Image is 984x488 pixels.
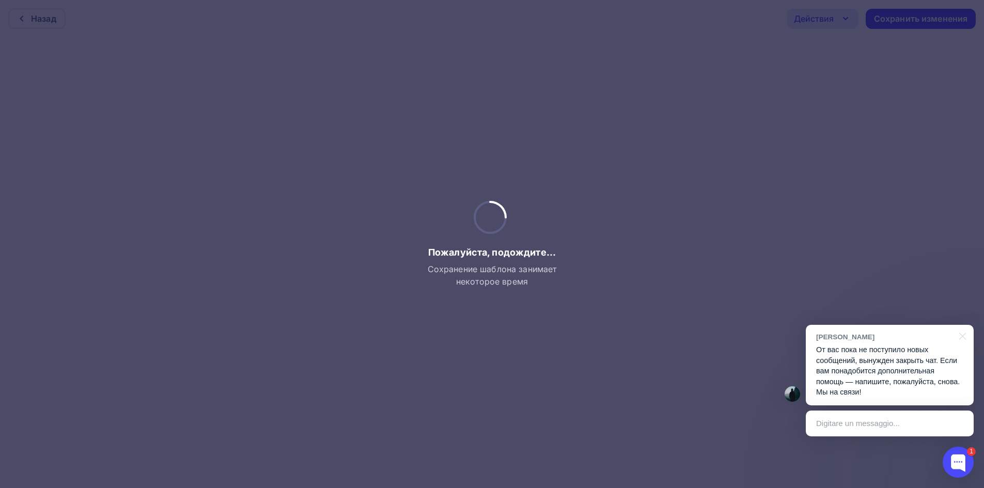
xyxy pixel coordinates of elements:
[428,246,556,259] span: Пожалуйста, подождите...
[816,332,953,342] div: [PERSON_NAME]
[424,263,560,288] span: Сохранение шаблона занимает некоторое время
[816,344,963,398] p: От вас пока не поступило новых сообщений, вынужден закрыть чат. Если вам понадобится дополнительн...
[806,411,974,436] div: Digitare un messaggio...
[967,447,976,456] div: 1
[785,386,800,402] img: Виктор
